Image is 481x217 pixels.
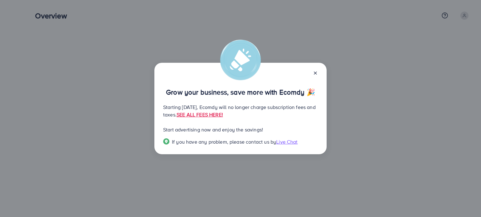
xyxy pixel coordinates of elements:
[163,138,169,145] img: Popup guide
[163,103,318,118] p: Starting [DATE], Ecomdy will no longer charge subscription fees and taxes.
[276,138,297,145] span: Live Chat
[163,126,318,133] p: Start advertising now and enjoy the savings!
[177,111,223,118] a: SEE ALL FEES HERE!
[220,40,261,80] img: alert
[163,88,318,96] p: Grow your business, save more with Ecomdy 🎉
[172,138,276,145] span: If you have any problem, please contact us by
